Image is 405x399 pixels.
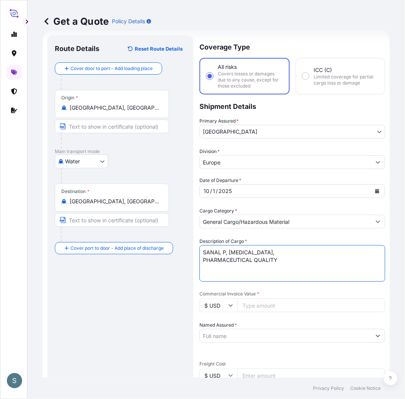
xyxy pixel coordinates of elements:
div: day, [212,187,216,196]
button: Cover port to door - Add place of discharge [55,242,173,254]
input: Type amount [238,298,385,312]
div: month, [203,187,210,196]
button: Calendar [371,185,383,197]
div: Origin [61,95,78,101]
span: ICC (C) [314,66,332,74]
label: Division [199,148,220,155]
input: Destination [70,198,159,205]
p: Shipment Details [199,94,385,117]
span: [GEOGRAPHIC_DATA] [203,128,257,136]
span: Water [65,158,80,165]
p: Coverage Type [199,35,385,58]
p: Main transport mode [55,148,186,155]
input: Select a commodity type [200,215,371,228]
input: Enter amount [238,369,385,382]
p: Route Details [55,44,99,53]
div: / [210,187,212,196]
label: Cargo Category [199,207,237,215]
input: Text to appear on certificate [55,213,169,227]
span: Primary Assured [199,117,239,125]
span: Covers losses or damages due to any cause, except for those excluded [218,71,283,89]
input: ICC (C)Limited coverage for partial cargo loss or damage [302,73,309,80]
button: Show suggestions [371,215,385,228]
span: S [12,377,17,385]
button: Select transport [55,155,108,168]
div: / [216,187,218,196]
button: [GEOGRAPHIC_DATA] [199,125,385,139]
p: Policy Details [112,18,145,25]
span: Date of Departure [199,177,241,184]
p: Get a Quote [43,15,109,27]
span: All risks [218,63,237,71]
button: Cover door to port - Add loading place [55,62,162,75]
div: year, [218,187,233,196]
span: Cover door to port - Add loading place [70,65,153,72]
div: Destination [61,188,89,195]
span: Commercial Invoice Value [199,291,385,297]
span: Freight Cost [199,361,385,367]
span: Cover port to door - Add place of discharge [70,244,164,252]
button: Show suggestions [371,155,385,169]
label: Named Assured [199,321,237,329]
button: Reset Route Details [124,43,186,55]
span: Limited coverage for partial cargo loss or damage [314,74,379,86]
label: Description of Cargo [199,238,247,245]
a: Cookie Notice [350,385,381,391]
input: Text to appear on certificate [55,120,169,133]
input: Origin [70,104,159,112]
input: Full name [200,329,371,343]
input: Type to search division [200,155,371,169]
p: Reset Route Details [135,45,183,53]
input: All risksCovers losses or damages due to any cause, except for those excluded [206,73,213,80]
button: Show suggestions [371,329,385,343]
a: Privacy Policy [313,385,344,391]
